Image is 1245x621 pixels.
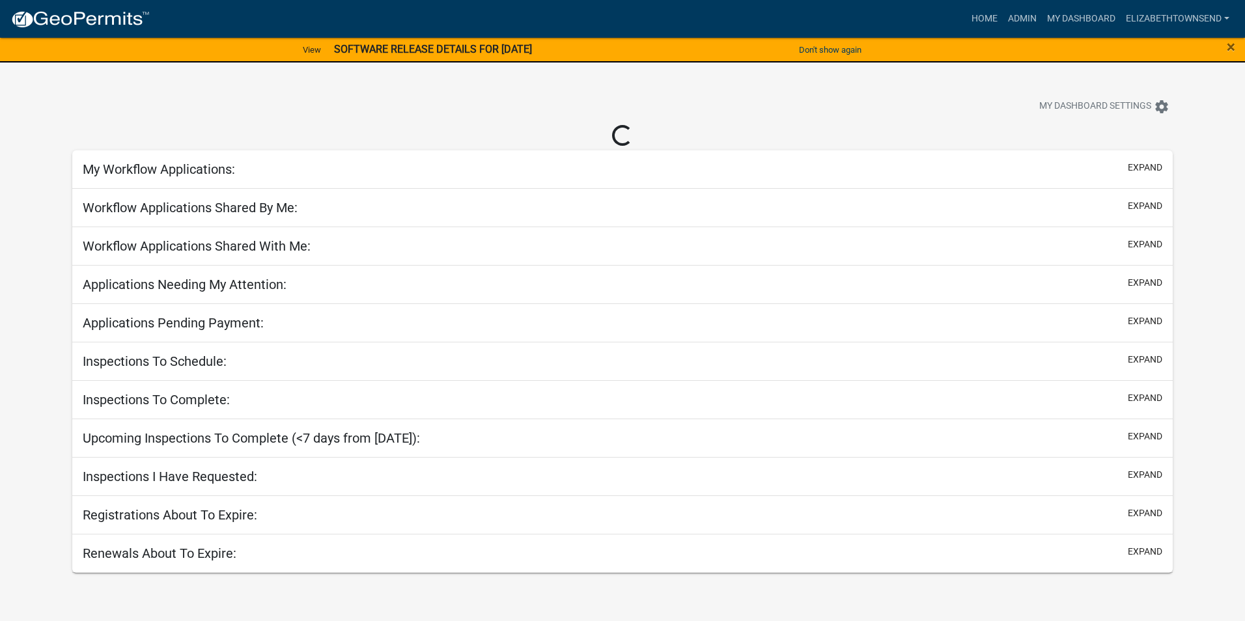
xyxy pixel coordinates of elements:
[1128,391,1162,405] button: expand
[1029,94,1180,119] button: My Dashboard Settingssettings
[83,277,287,292] h5: Applications Needing My Attention:
[83,469,257,484] h5: Inspections I Have Requested:
[1039,99,1151,115] span: My Dashboard Settings
[1128,199,1162,213] button: expand
[1154,99,1169,115] i: settings
[83,353,227,369] h5: Inspections To Schedule:
[334,43,532,55] strong: SOFTWARE RELEASE DETAILS FOR [DATE]
[1042,7,1121,31] a: My Dashboard
[1128,468,1162,482] button: expand
[1128,161,1162,174] button: expand
[83,507,257,523] h5: Registrations About To Expire:
[83,545,236,561] h5: Renewals About To Expire:
[83,315,264,331] h5: Applications Pending Payment:
[83,200,298,215] h5: Workflow Applications Shared By Me:
[1128,430,1162,443] button: expand
[1121,7,1235,31] a: ElizabethTownsend
[794,39,867,61] button: Don't show again
[1227,39,1235,55] button: Close
[1128,276,1162,290] button: expand
[298,39,326,61] a: View
[1128,314,1162,328] button: expand
[1227,38,1235,56] span: ×
[83,161,235,177] h5: My Workflow Applications:
[83,430,420,446] h5: Upcoming Inspections To Complete (<7 days from [DATE]):
[1128,506,1162,520] button: expand
[1128,353,1162,366] button: expand
[83,392,230,407] h5: Inspections To Complete:
[1128,545,1162,559] button: expand
[966,7,1003,31] a: Home
[1128,238,1162,251] button: expand
[1003,7,1042,31] a: Admin
[83,238,311,254] h5: Workflow Applications Shared With Me:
